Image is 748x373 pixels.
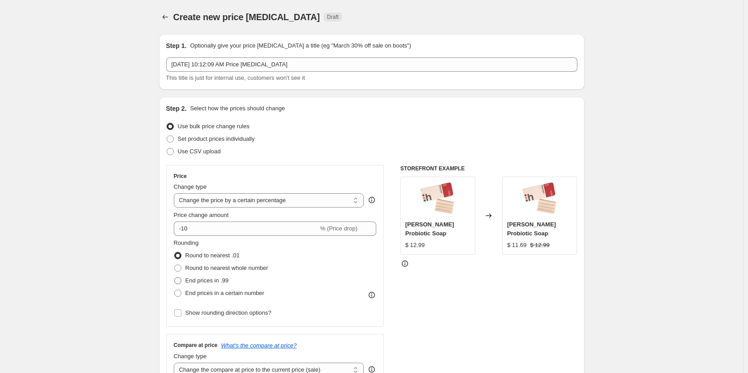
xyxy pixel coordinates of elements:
span: End prices in a certain number [185,290,264,296]
span: Price change amount [174,212,229,218]
span: End prices in .99 [185,277,229,284]
div: help [367,195,376,204]
span: Round to nearest .01 [185,252,240,259]
span: Change type [174,183,207,190]
span: $ 12.99 [530,242,550,248]
span: Round to nearest whole number [185,265,268,271]
span: [PERSON_NAME] Probiotic Soap [507,221,556,237]
span: Set product prices individually [178,135,255,142]
button: Price change jobs [159,11,172,23]
span: [PERSON_NAME] Probiotic Soap [405,221,454,237]
h2: Step 1. [166,41,187,50]
span: Use CSV upload [178,148,221,155]
input: -15 [174,221,318,236]
span: Rounding [174,239,199,246]
p: Select how the prices should change [190,104,285,113]
h6: STOREFRONT EXAMPLE [400,165,577,172]
button: What's the compare at price? [221,342,297,349]
span: Change type [174,353,207,360]
input: 30% off holiday sale [166,57,577,72]
h3: Price [174,173,187,180]
p: Optionally give your price [MEDICAL_DATA] a title (eg "March 30% off sale on boots") [190,41,411,50]
img: probiotic-soap-the-brand-hannah-1_80x.jpg [420,182,456,217]
span: This title is just for internal use, customers won't see it [166,74,305,81]
span: $ 12.99 [405,242,425,248]
span: Create new price [MEDICAL_DATA] [173,12,320,22]
span: % (Price drop) [320,225,357,232]
span: Use bulk price change rules [178,123,249,130]
h3: Compare at price [174,342,218,349]
h2: Step 2. [166,104,187,113]
span: $ 11.69 [507,242,526,248]
span: Draft [327,13,339,21]
img: probiotic-soap-the-brand-hannah-1_80x.jpg [522,182,558,217]
span: Show rounding direction options? [185,309,271,316]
